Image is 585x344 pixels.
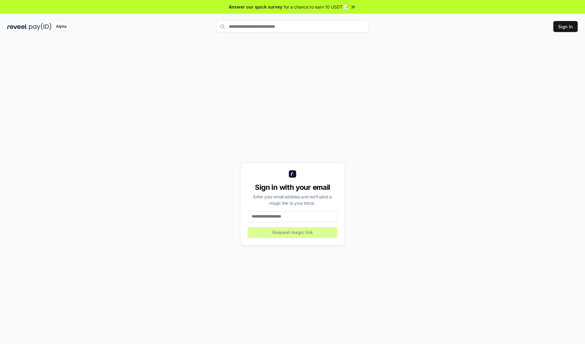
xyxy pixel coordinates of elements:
div: Enter your email address and we’ll send a magic link to your inbox. [248,193,337,206]
span: Answer our quick survey [229,4,282,10]
img: pay_id [29,23,51,30]
div: Alpha [53,23,70,30]
img: reveel_dark [7,23,28,30]
span: for a chance to earn 10 USDT 📝 [284,4,349,10]
button: Sign In [553,21,578,32]
img: logo_small [289,170,296,178]
div: Sign in with your email [248,183,337,192]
